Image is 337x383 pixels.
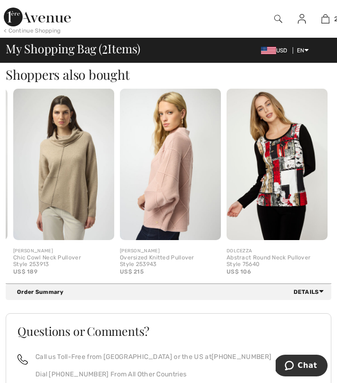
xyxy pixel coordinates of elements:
p: Dial [PHONE_NUMBER] From All Other Countries [35,369,271,379]
span: My Shopping Bag ( Items) [6,42,140,54]
div: DOLCEZZA [227,248,328,255]
div: Chic Cowl Neck Pullover Style 253913 [13,255,114,268]
img: Chic Cowl Neck Pullover Style 253913 [13,89,114,240]
img: My Bag [321,13,329,25]
img: Oversized Knitted Pullover Style 253943 [120,89,221,240]
span: USD [261,47,291,54]
p: Call us Toll-Free from [GEOGRAPHIC_DATA] or the US at [35,352,271,362]
img: 1ère Avenue [4,8,71,26]
span: US$ 106 [227,268,251,275]
iframe: Opens a widget where you can chat to one of our agents [276,355,328,378]
img: call [17,354,28,365]
img: US Dollar [261,47,276,54]
img: My Info [298,13,306,25]
div: Oversized Knitted Pullover Style 253943 [120,255,221,268]
h2: Shoppers also bought [6,68,331,81]
img: search the website [274,13,282,25]
a: Sign In [290,13,313,25]
h3: Questions or Comments? [17,325,320,337]
div: [PERSON_NAME] [13,248,114,255]
div: < Continue Shopping [4,26,61,35]
a: [PHONE_NUMBER] [211,353,271,361]
span: Details [294,288,328,296]
span: US$ 215 [120,268,143,275]
span: EN [297,47,309,54]
img: Abstract Round Neck Pullover Style 75640 [227,89,328,240]
span: 2 [102,40,108,55]
div: [PERSON_NAME] [120,248,221,255]
a: 2 [314,13,337,25]
div: Order Summary [17,288,328,296]
div: Abstract Round Neck Pullover Style 75640 [227,255,328,268]
span: US$ 189 [13,268,37,275]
